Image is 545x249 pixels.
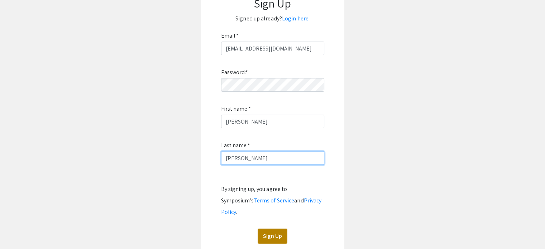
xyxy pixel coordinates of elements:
label: Email: [221,30,239,42]
a: Terms of Service [254,197,295,204]
iframe: Chat [5,217,30,244]
p: Signed up already? [208,13,337,24]
label: Last name: [221,140,250,151]
div: By signing up, you agree to Symposium’s and . [221,183,324,218]
label: Password: [221,67,248,78]
label: First name: [221,103,251,115]
button: Sign Up [258,229,287,244]
a: Login here. [282,15,310,22]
